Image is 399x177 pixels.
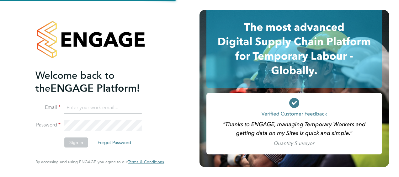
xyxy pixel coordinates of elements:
button: Sign In [64,137,88,147]
span: Welcome back to the [35,69,114,94]
button: Forgot Password [93,137,136,147]
span: By accessing and using ENGAGE you agree to our [35,159,164,164]
label: Password [35,122,61,128]
h2: ENGAGE Platform! [35,69,158,95]
a: Terms & Conditions [128,159,164,164]
input: Enter your work email... [64,102,142,114]
label: Email [35,104,61,111]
